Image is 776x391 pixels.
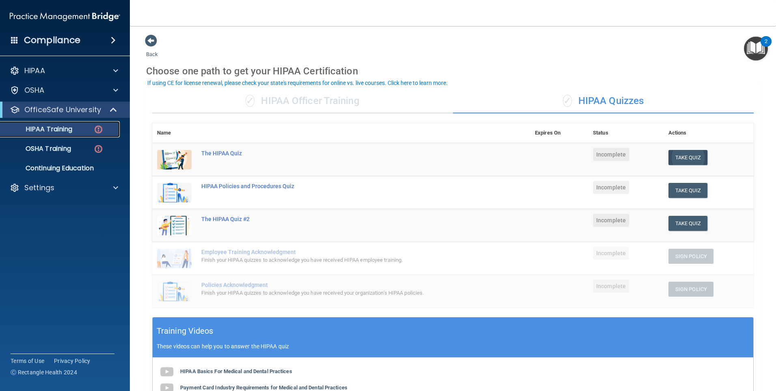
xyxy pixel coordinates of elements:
p: Settings [24,183,54,193]
button: Take Quiz [668,150,707,165]
div: Policies Acknowledgment [201,282,489,288]
span: Incomplete [593,280,629,293]
div: Employee Training Acknowledgment [201,249,489,255]
div: HIPAA Policies and Procedures Quiz [201,183,489,189]
div: HIPAA Officer Training [152,89,453,113]
div: The HIPAA Quiz [201,150,489,156]
img: danger-circle.6113f641.png [93,144,103,154]
div: The HIPAA Quiz #2 [201,216,489,222]
img: PMB logo [10,9,120,25]
iframe: Drift Widget Chat Controller [636,333,766,366]
p: These videos can help you to answer the HIPAA quiz [157,343,749,350]
a: Back [146,41,158,57]
span: ✓ [246,95,254,107]
a: OfficeSafe University [10,105,118,115]
div: Choose one path to get your HIPAA Certification [146,59,760,83]
span: Incomplete [593,247,629,260]
div: If using CE for license renewal, please check your state's requirements for online vs. live cours... [147,80,448,86]
p: OSHA [24,85,45,95]
button: Sign Policy [668,249,713,264]
b: Payment Card Industry Requirements for Medical and Dental Practices [180,384,347,391]
div: 2 [765,41,767,52]
img: gray_youtube_icon.38fcd6cc.png [159,364,175,380]
th: Expires On [530,123,588,143]
span: Ⓒ Rectangle Health 2024 [11,368,77,376]
th: Name [152,123,196,143]
th: Actions [664,123,754,143]
h5: Training Videos [157,324,213,338]
a: OSHA [10,85,118,95]
div: Finish your HIPAA quizzes to acknowledge you have received your organization’s HIPAA policies. [201,288,489,298]
div: Finish your HIPAA quizzes to acknowledge you have received HIPAA employee training. [201,255,489,265]
th: Status [588,123,664,143]
span: ✓ [563,95,572,107]
a: Terms of Use [11,357,44,365]
button: Take Quiz [668,183,707,198]
p: OfficeSafe University [24,105,101,115]
b: HIPAA Basics For Medical and Dental Practices [180,368,292,374]
button: If using CE for license renewal, please check your state's requirements for online vs. live cours... [146,79,449,87]
p: HIPAA [24,66,45,76]
div: HIPAA Quizzes [453,89,754,113]
img: danger-circle.6113f641.png [93,124,103,135]
a: HIPAA [10,66,118,76]
span: Incomplete [593,214,629,227]
h4: Compliance [24,35,80,46]
span: Incomplete [593,181,629,194]
button: Open Resource Center, 2 new notifications [744,37,768,61]
p: OSHA Training [5,145,71,153]
p: Continuing Education [5,164,116,172]
button: Sign Policy [668,282,713,297]
a: Settings [10,183,118,193]
span: Incomplete [593,148,629,161]
button: Take Quiz [668,216,707,231]
a: Privacy Policy [54,357,91,365]
p: HIPAA Training [5,125,72,133]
